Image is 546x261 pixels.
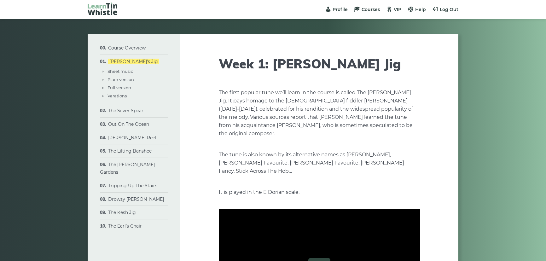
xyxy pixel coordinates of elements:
a: [PERSON_NAME]’s Jig [108,59,159,64]
a: Sheet music [107,69,133,74]
a: The Lilting Banshee [108,148,152,154]
a: Varations [107,93,127,98]
a: Out On The Ocean [108,121,149,127]
a: Help [408,7,426,12]
p: The tune is also known by its alternative names as [PERSON_NAME], [PERSON_NAME] Favourite, [PERSO... [219,151,420,175]
img: LearnTinWhistle.com [88,3,117,15]
a: The Kesh Jig [108,210,136,215]
span: VIP [394,7,401,12]
a: [PERSON_NAME] Reel [108,135,156,141]
span: Profile [333,7,348,12]
a: The Earl’s Chair [108,223,142,229]
span: Help [415,7,426,12]
span: Courses [362,7,380,12]
p: It is played in the E Dorian scale. [219,188,420,196]
a: VIP [386,7,401,12]
a: Drowsy [PERSON_NAME] [108,196,164,202]
a: Full version [107,85,131,90]
h1: Week 1: [PERSON_NAME] Jig [219,56,420,71]
a: The [PERSON_NAME] Gardens [100,162,155,175]
a: Tripping Up The Stairs [108,183,157,188]
a: Plain version [107,77,134,82]
a: Profile [325,7,348,12]
a: Log Out [432,7,458,12]
a: The Silver Spear [108,108,143,113]
span: Log Out [440,7,458,12]
p: The first popular tune we’ll learn in the course is called The [PERSON_NAME] Jig. It pays homage ... [219,89,420,138]
a: Course Overview [108,45,146,51]
a: Courses [354,7,380,12]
